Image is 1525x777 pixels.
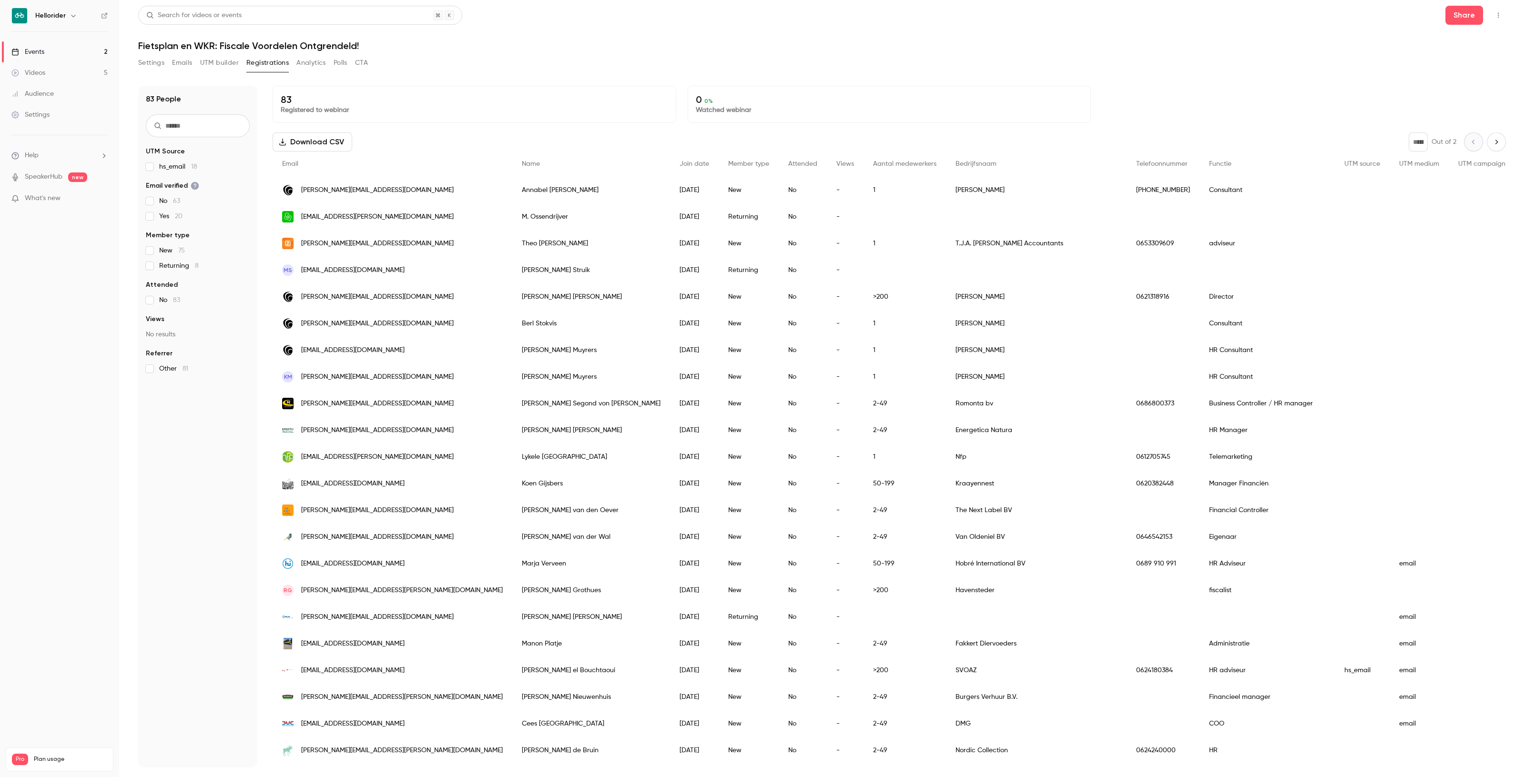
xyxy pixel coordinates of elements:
div: Hobré International BV [946,550,1127,577]
div: [PERSON_NAME] [946,363,1127,390]
div: No [779,657,827,684]
div: [DATE] [670,470,719,497]
span: [PERSON_NAME][EMAIL_ADDRESS][DOMAIN_NAME] [301,292,454,302]
button: Next page [1487,132,1506,151]
div: [PERSON_NAME] Nieuwenhuis [512,684,670,710]
div: Consultant [1200,177,1335,203]
div: [PERSON_NAME] [946,177,1127,203]
div: No [779,497,827,524]
img: burgersverhuur.nl [282,691,294,703]
img: bakertilly.nl [282,318,294,329]
span: [EMAIL_ADDRESS][DOMAIN_NAME] [301,666,405,676]
p: Watched webinar [696,105,1083,115]
div: 2-49 [864,390,946,417]
div: 0624180384 [1127,657,1200,684]
div: 1 [864,337,946,363]
img: vanoldeniel.eu [282,531,294,543]
div: email [1390,550,1449,577]
span: [EMAIL_ADDRESS][DOMAIN_NAME] [301,639,405,649]
button: Analytics [296,55,326,71]
div: - [827,497,864,524]
div: [PERSON_NAME] [946,337,1127,363]
span: [EMAIL_ADDRESS][PERSON_NAME][DOMAIN_NAME] [301,212,454,222]
span: Member type [146,231,190,240]
div: - [827,550,864,577]
span: Other [159,364,188,373]
div: DMG [946,710,1127,737]
h6: Hellorider [35,11,66,20]
div: No [779,577,827,604]
span: Returning [159,261,199,271]
div: New [719,470,779,497]
div: [DATE] [670,524,719,550]
span: [PERSON_NAME][EMAIL_ADDRESS][DOMAIN_NAME] [301,505,454,515]
div: 1 [864,230,946,257]
div: No [779,417,827,444]
div: - [827,390,864,417]
div: No [779,390,827,417]
div: - [827,310,864,337]
div: No [779,470,827,497]
div: Romonta bv [946,390,1127,417]
span: No [159,295,180,305]
div: No [779,550,827,577]
div: - [827,283,864,310]
div: 1 [864,444,946,470]
div: - [827,363,864,390]
div: - [827,444,864,470]
div: [DATE] [670,710,719,737]
div: [PERSON_NAME] [946,283,1127,310]
h1: 83 People [146,93,181,105]
div: No [779,363,827,390]
div: [DATE] [670,657,719,684]
div: - [827,737,864,764]
div: [DATE] [670,550,719,577]
p: Registered to webinar [281,105,668,115]
span: KM [284,373,292,381]
img: romonta.nl [282,398,294,409]
div: Nfp [946,444,1127,470]
span: [PERSON_NAME][EMAIL_ADDRESS][PERSON_NAME][DOMAIN_NAME] [301,746,503,756]
div: No [779,283,827,310]
div: - [827,710,864,737]
div: HR Consultant [1200,337,1335,363]
div: email [1390,657,1449,684]
div: New [719,710,779,737]
div: >200 [864,657,946,684]
div: No [779,310,827,337]
div: - [827,684,864,710]
div: - [827,630,864,657]
span: Email verified [146,181,199,191]
div: Search for videos or events [146,10,242,20]
div: Returning [719,203,779,230]
div: Havensteder [946,577,1127,604]
div: [DATE] [670,363,719,390]
div: email [1390,684,1449,710]
div: hs_email [1335,657,1390,684]
img: conijnmetaalbewerking.nl [282,611,294,623]
span: Aantal medewerkers [873,161,936,167]
div: [DATE] [670,630,719,657]
div: New [719,577,779,604]
div: Lykele [GEOGRAPHIC_DATA] [512,444,670,470]
span: [EMAIL_ADDRESS][PERSON_NAME][DOMAIN_NAME] [301,452,454,462]
div: adviseur [1200,230,1335,257]
div: No [779,630,827,657]
p: 0 [696,94,1083,105]
span: Email [282,161,298,167]
div: Marja Verveen [512,550,670,577]
div: New [719,550,779,577]
div: No [779,230,827,257]
div: [PHONE_NUMBER] [1127,177,1200,203]
img: nordic.nl [282,745,294,756]
span: 20 [175,213,183,220]
div: [PERSON_NAME] Muyrers [512,337,670,363]
span: [PERSON_NAME][EMAIL_ADDRESS][PERSON_NAME][DOMAIN_NAME] [301,692,503,702]
div: No [779,524,827,550]
div: [PERSON_NAME] [946,310,1127,337]
span: Help [25,151,39,161]
p: No results [146,330,250,339]
div: - [827,470,864,497]
span: Join date [680,161,709,167]
span: Yes [159,212,183,221]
